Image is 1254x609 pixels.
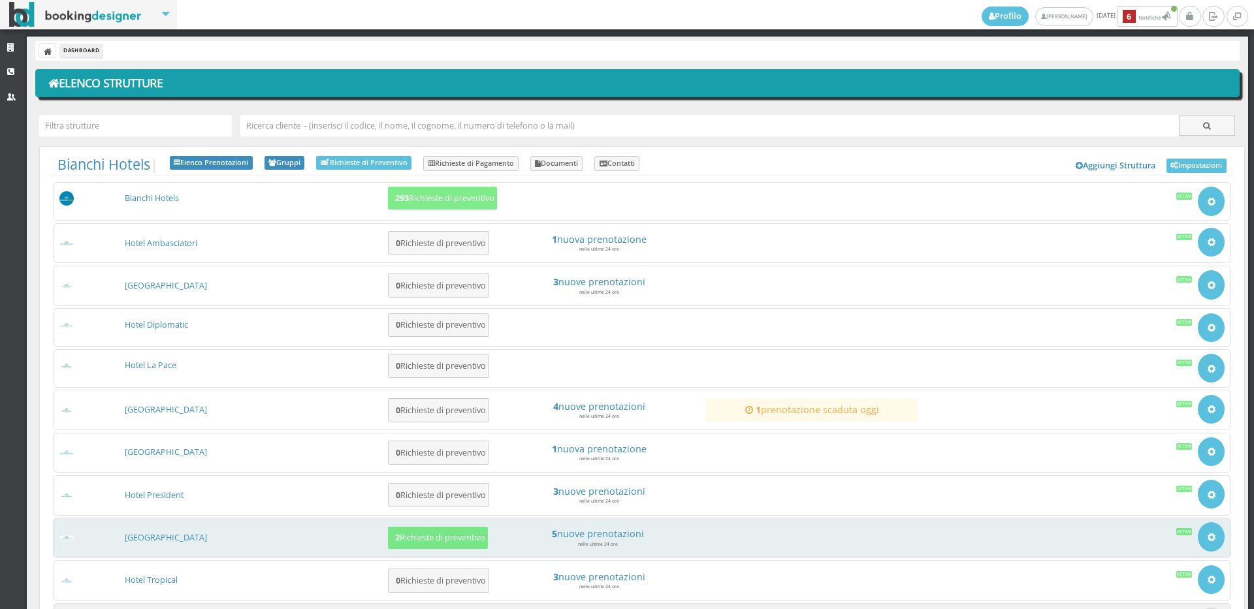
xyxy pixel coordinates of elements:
[388,187,497,210] button: 293Richieste di preventivo
[579,413,619,419] small: nelle ultime 24 ore
[1176,486,1193,492] div: Attiva
[594,156,639,172] a: Contatti
[59,450,74,456] img: d1a594307d3611ed9c9d0608f5526cb6_max100.png
[423,156,519,172] a: Richieste di Pagamento
[392,576,486,586] h5: Richieste di preventivo
[396,360,400,371] b: 0
[388,231,489,255] button: 0Richieste di preventivo
[1176,360,1193,366] div: Attiva
[1166,159,1227,173] a: Impostazioni
[265,156,305,170] a: Gruppi
[499,276,699,287] a: 3nuove prenotazioni
[392,238,486,248] h5: Richieste di preventivo
[756,403,761,416] strong: 1
[553,275,558,288] strong: 3
[60,44,103,58] li: Dashboard
[395,532,400,543] b: 2
[125,238,197,249] a: Hotel Ambasciatori
[553,570,558,583] strong: 3
[396,238,400,249] b: 0
[396,280,400,291] b: 0
[982,7,1029,26] a: Profilo
[499,401,699,412] a: 4nuove prenotazioni
[59,363,74,369] img: c3084f9b7d3611ed9c9d0608f5526cb6_max100.png
[499,234,699,245] h4: nuova prenotazione
[388,441,489,465] button: 0Richieste di preventivo
[388,527,488,550] button: 2Richieste di preventivo
[1176,401,1193,407] div: Attiva
[388,398,489,422] button: 0Richieste di preventivo
[552,443,557,455] strong: 1
[1176,234,1193,240] div: Attiva
[499,443,699,454] h4: nuova prenotazione
[44,72,1231,95] h1: Elenco Strutture
[240,115,1180,136] input: Ricerca cliente - (inserisci il codice, il nome, il cognome, il numero di telefono o la mail)
[388,313,489,337] button: 0Richieste di preventivo
[1117,6,1178,27] button: 6Notifiche
[59,191,74,206] img: 56a3b5230dfa11eeb8a602419b1953d8_max100.png
[125,360,176,371] a: Hotel La Pace
[498,528,698,539] a: 5nuove prenotazioni
[499,571,699,582] a: 3nuove prenotazioni
[579,246,619,252] small: nelle ultime 24 ore
[170,156,253,170] a: Elenco Prenotazioni
[396,447,400,458] b: 0
[1176,571,1193,578] div: Attiva
[499,571,699,582] h4: nuove prenotazioni
[499,401,699,412] h4: nuove prenotazioni
[125,490,184,501] a: Hotel President
[552,233,557,245] strong: 1
[125,532,207,543] a: [GEOGRAPHIC_DATA]
[9,2,142,27] img: BookingDesigner.com
[125,446,207,458] a: [GEOGRAPHIC_DATA]
[530,156,583,172] a: Documenti
[392,320,486,330] h5: Richieste di preventivo
[712,404,912,415] h4: prenotazione scaduta oggi
[499,486,699,497] h4: nuove prenotazioni
[1176,528,1193,535] div: Attiva
[499,486,699,497] a: 3nuove prenotazioni
[395,193,409,204] b: 293
[1123,10,1136,23] b: 6
[396,319,400,330] b: 0
[125,574,178,586] a: Hotel Tropical
[392,405,486,415] h5: Richieste di preventivo
[712,404,912,415] a: 1prenotazione scaduta oggi
[125,319,188,330] a: Hotel Diplomatic
[392,448,486,458] h5: Richieste di preventivo
[578,541,618,547] small: nelle ultime 24 ore
[59,535,74,541] img: ea773b7e7d3611ed9c9d0608f5526cb6_max100.png
[392,490,486,500] h5: Richieste di preventivo
[59,283,74,289] img: b34dc2487d3611ed9c9d0608f5526cb6_max100.png
[396,490,400,501] b: 0
[499,276,699,287] h4: nuove prenotazioni
[392,361,486,371] h5: Richieste di preventivo
[59,240,74,246] img: a22403af7d3611ed9c9d0608f5526cb6_max100.png
[57,155,150,174] a: Bianchi Hotels
[392,281,486,290] h5: Richieste di preventivo
[388,354,489,378] button: 0Richieste di preventivo
[499,443,699,454] a: 1nuova prenotazione
[59,493,74,499] img: da2a24d07d3611ed9c9d0608f5526cb6_max100.png
[388,569,489,593] button: 0Richieste di preventivo
[396,405,400,416] b: 0
[1069,156,1163,176] a: Aggiungi Struttura
[1176,193,1193,199] div: Attiva
[316,156,411,170] a: Richieste di Preventivo
[553,400,558,413] strong: 4
[579,289,619,295] small: nelle ultime 24 ore
[553,485,558,497] strong: 3
[39,115,232,136] input: Filtra strutture
[388,273,489,298] button: 0Richieste di preventivo
[579,584,619,589] small: nelle ultime 24 ore
[388,483,489,507] button: 0Richieste di preventivo
[1176,443,1193,450] div: Attiva
[59,322,74,328] img: baa77dbb7d3611ed9c9d0608f5526cb6_max100.png
[499,234,699,245] a: 1nuova prenotazione
[125,193,179,204] a: Bianchi Hotels
[579,498,619,504] small: nelle ultime 24 ore
[59,578,74,584] img: f1a57c167d3611ed9c9d0608f5526cb6_max100.png
[982,6,1179,27] span: [DATE]
[1176,276,1193,283] div: Attiva
[1035,7,1093,26] a: [PERSON_NAME]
